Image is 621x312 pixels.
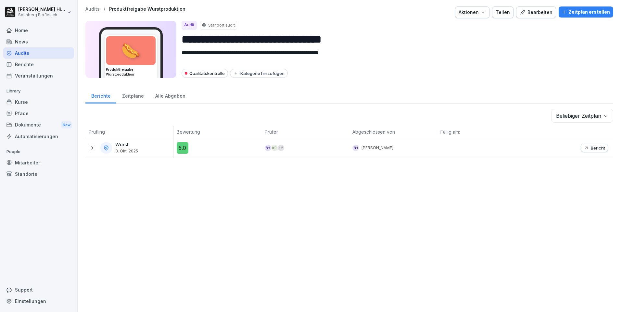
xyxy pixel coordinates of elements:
[208,22,235,28] p: Standort audit
[109,6,185,12] a: Produktfreigabe Wurstproduktion
[106,67,156,77] h3: Produktfreigabe Wurstproduktion
[559,6,613,18] button: Zeitplan erstellen
[3,131,74,142] a: Automatisierungen
[562,8,610,16] div: Zeitplan erstellen
[104,6,105,12] p: /
[3,36,74,47] a: News
[361,145,393,151] p: [PERSON_NAME]
[230,69,288,78] button: Kategorie hinzufügen
[3,25,74,36] a: Home
[115,149,138,153] p: 3. Okt. 2025
[182,21,197,30] div: Audit
[265,145,271,151] div: BH
[261,126,349,138] th: Prüfer
[496,9,510,16] div: Teilen
[3,108,74,119] a: Pfade
[85,6,100,12] a: Audits
[85,87,116,103] a: Berichte
[437,126,525,138] th: Fällig am:
[177,128,258,135] p: Bewertung
[591,145,605,150] p: Bericht
[106,36,156,65] div: 🌭
[516,6,556,18] button: Bearbeiten
[3,284,74,295] div: Support
[3,157,74,168] a: Mitarbeiter
[3,59,74,70] a: Berichte
[149,87,191,103] a: Alle Abgaben
[3,86,74,96] p: Library
[492,6,513,18] button: Teilen
[271,145,278,151] div: KR
[182,69,228,78] div: Qualitätskontrolle
[3,119,74,131] a: DokumenteNew
[18,13,66,17] p: Sonnberg Biofleisch
[115,142,138,148] p: Wurst
[116,87,149,103] a: Zeitpläne
[455,6,489,18] button: Aktionen
[233,71,285,76] div: Kategorie hinzufügen
[352,145,359,151] div: BH
[177,142,188,154] div: 5.0
[581,144,608,152] button: Bericht
[3,147,74,157] p: People
[3,295,74,307] a: Einstellungen
[18,7,66,12] p: [PERSON_NAME] Hinterreither
[352,128,434,135] p: Abgeschlossen von
[61,121,72,129] div: New
[3,70,74,81] a: Veranstaltungen
[459,9,486,16] div: Aktionen
[520,9,552,16] div: Bearbeiten
[3,119,74,131] div: Dokumente
[3,96,74,108] a: Kurse
[278,145,284,151] div: + 2
[3,47,74,59] a: Audits
[89,128,170,135] p: Prüfling
[3,168,74,180] a: Standorte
